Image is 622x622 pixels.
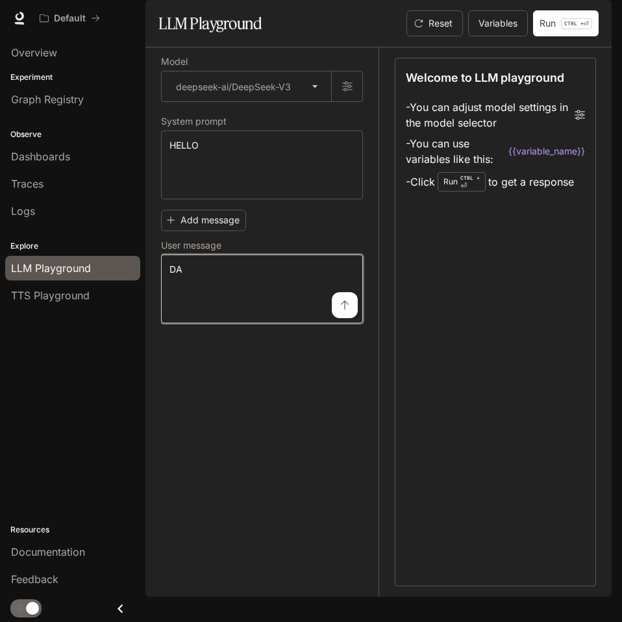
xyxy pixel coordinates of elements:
button: Reset [406,10,463,36]
li: - You can adjust model settings in the model selector [406,97,585,133]
code: {{variable_name}} [508,145,585,158]
button: RunCTRL +⏎ [533,10,599,36]
button: Add message [161,210,246,231]
h1: LLM Playground [158,10,262,36]
p: User message [161,241,221,250]
li: - Click to get a response [406,169,585,194]
p: Default [54,13,86,24]
p: CTRL + [564,19,584,27]
p: deepseek-ai/DeepSeek-V3 [176,80,291,93]
button: Variables [468,10,528,36]
p: System prompt [161,117,227,126]
button: All workspaces [34,5,106,31]
p: Model [161,57,188,66]
p: CTRL + [460,174,480,182]
p: ⏎ [561,18,592,29]
li: - You can use variables like this: [406,133,585,169]
p: ⏎ [460,174,480,190]
div: Run [438,172,486,192]
p: Welcome to LLM playground [406,69,564,86]
div: deepseek-ai/DeepSeek-V3 [162,71,331,101]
